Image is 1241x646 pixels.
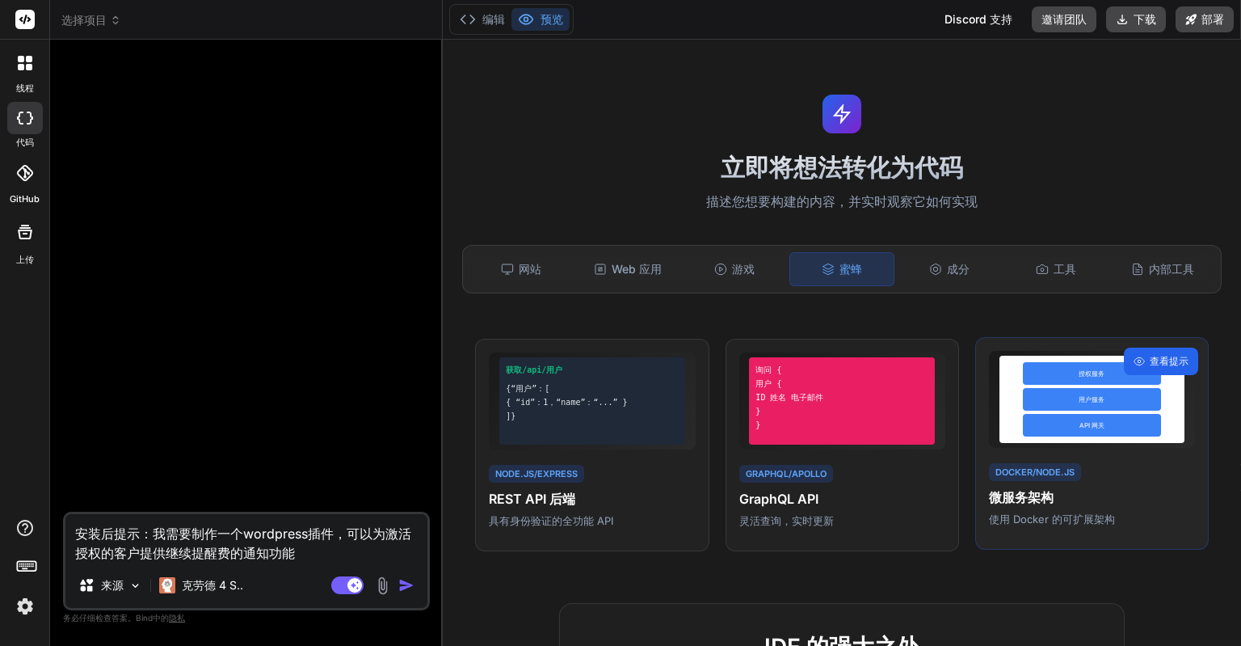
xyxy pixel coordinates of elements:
[947,262,970,276] font: 成分
[839,262,862,276] font: 蜜蜂
[721,153,963,182] font: 立即将想法转化为代码
[511,8,570,31] button: 预览
[1079,395,1104,403] font: 用户服务
[16,137,34,148] font: 代码
[373,576,392,595] img: 依恋
[128,579,142,593] img: 选择模型
[65,514,427,563] textarea: 安装后提示：我需要制作一个wordpress插件，可以为激活授权的客户提供继续提醒费的通知功能
[506,365,562,374] font: 获取/api/用户
[746,468,827,479] font: GraphQL/Apollo
[995,467,1075,478] font: Docker/Node.js
[1106,6,1166,32] button: 下载
[1079,369,1104,378] font: 授权服务
[16,254,34,265] font: 上传
[1041,12,1087,26] font: 邀请团队
[63,613,153,623] font: 务必仔细检查答案。Bind
[489,491,575,507] font: REST API 后端
[1149,262,1194,276] font: 内部工具
[182,578,243,592] font: 克劳德 4 S..
[506,412,515,420] font: ]}
[1079,421,1104,429] font: API 网关
[1054,262,1076,276] font: 工具
[944,12,1012,26] font: Discord 支持
[169,613,185,623] font: 隐私
[1134,12,1156,26] font: 下载
[755,420,760,429] font: }
[506,384,549,393] font: {“用户”：[
[398,577,414,593] img: 图标
[101,578,124,592] font: 来源
[755,393,823,402] font: ID 姓名 电子邮件
[706,193,978,209] font: 描述您想要构建的内容，并实时观察它如何实现
[1176,6,1234,32] button: 部署
[10,193,40,205] font: GitHub
[482,12,505,26] font: 编辑
[739,514,834,527] font: 灵活查询，实时更新
[11,593,39,620] img: 设置
[989,489,1054,505] font: 微服务架构
[541,12,563,26] font: 预览
[506,398,627,407] font: { “id”：1，“name”：“...” }
[153,613,169,623] font: 中的
[739,491,818,507] font: GraphQL API
[612,262,662,276] font: Web 应用
[159,577,175,593] img: 克劳德 4 首十四行诗
[989,513,1115,526] font: 使用 Docker 的可扩展架构
[519,262,541,276] font: 网站
[16,82,34,94] font: 线程
[1150,355,1188,367] font: 查看提示
[453,8,511,31] button: 编辑
[489,514,613,527] font: 具有身份验证的全功能 API
[755,379,781,388] font: 用户 {
[755,365,781,374] font: 询问 {
[1201,12,1224,26] font: 部署
[495,468,578,479] font: Node.js/Express
[1032,6,1096,32] button: 邀请团队
[61,13,107,27] font: 选择项目
[755,407,760,416] font: }
[732,262,755,276] font: 游戏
